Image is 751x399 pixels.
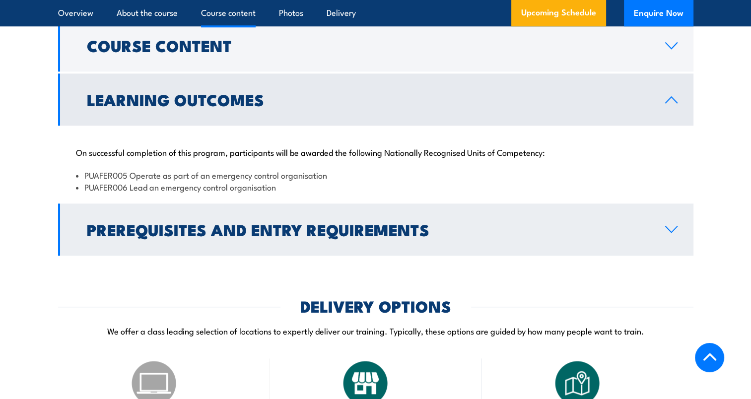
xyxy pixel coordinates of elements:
[58,325,693,336] p: We offer a class leading selection of locations to expertly deliver our training. Typically, thes...
[58,19,693,71] a: Course Content
[76,169,676,181] li: PUAFER005 Operate as part of an emergency control organisation
[300,299,451,313] h2: DELIVERY OPTIONS
[87,222,649,236] h2: Prerequisites and Entry Requirements
[87,38,649,52] h2: Course Content
[87,92,649,106] h2: Learning Outcomes
[76,181,676,193] li: PUAFER006 Lead an emergency control organisation
[58,73,693,126] a: Learning Outcomes
[58,203,693,256] a: Prerequisites and Entry Requirements
[76,147,676,157] p: On successful completion of this program, participants will be awarded the following Nationally R...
